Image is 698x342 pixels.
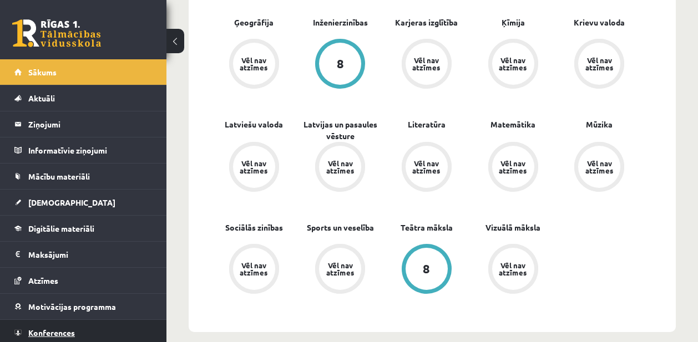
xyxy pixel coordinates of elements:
span: Aktuāli [28,93,55,103]
a: Digitālie materiāli [14,216,153,241]
div: Vēl nav atzīmes [498,160,529,174]
a: 8 [297,39,384,91]
span: Mācību materiāli [28,171,90,181]
div: Vēl nav atzīmes [325,160,356,174]
a: Matemātika [490,119,535,130]
a: Vēl nav atzīmes [383,39,470,91]
a: Ķīmija [502,17,525,28]
div: 8 [337,58,344,70]
a: Karjeras izglītība [395,17,458,28]
a: Vēl nav atzīmes [470,39,557,91]
a: Krievu valoda [574,17,625,28]
div: Vēl nav atzīmes [584,160,615,174]
a: Maksājumi [14,242,153,267]
a: Vēl nav atzīmes [211,142,297,194]
a: Aktuāli [14,85,153,111]
span: [DEMOGRAPHIC_DATA] [28,197,115,207]
a: Mācību materiāli [14,164,153,189]
a: 8 [383,244,470,296]
a: Literatūra [408,119,446,130]
span: Konferences [28,328,75,338]
div: Vēl nav atzīmes [584,57,615,71]
div: Vēl nav atzīmes [411,57,442,71]
a: Ziņojumi [14,111,153,137]
div: Vēl nav atzīmes [239,160,270,174]
a: Vēl nav atzīmes [556,142,643,194]
div: Vēl nav atzīmes [411,160,442,174]
a: Atzīmes [14,268,153,293]
a: Vēl nav atzīmes [211,39,297,91]
a: Ģeogrāfija [234,17,274,28]
a: Sociālās zinības [225,222,283,233]
a: Vizuālā māksla [485,222,540,233]
a: Inženierzinības [313,17,368,28]
div: Vēl nav atzīmes [325,262,356,276]
a: Vēl nav atzīmes [297,244,384,296]
div: Vēl nav atzīmes [239,262,270,276]
div: Vēl nav atzīmes [239,57,270,71]
span: Sākums [28,67,57,77]
a: Latviešu valoda [225,119,283,130]
a: Vēl nav atzīmes [211,244,297,296]
div: Vēl nav atzīmes [498,262,529,276]
legend: Informatīvie ziņojumi [28,137,153,163]
a: Teātra māksla [401,222,453,233]
a: Vēl nav atzīmes [470,244,557,296]
a: Sports un veselība [307,222,374,233]
legend: Ziņojumi [28,111,153,137]
a: Vēl nav atzīmes [383,142,470,194]
div: Vēl nav atzīmes [498,57,529,71]
span: Motivācijas programma [28,302,116,312]
a: Mūzika [586,119,613,130]
a: [DEMOGRAPHIC_DATA] [14,190,153,215]
a: Rīgas 1. Tālmācības vidusskola [12,19,101,47]
a: Vēl nav atzīmes [556,39,643,91]
a: Vēl nav atzīmes [470,142,557,194]
div: 8 [423,263,430,275]
span: Digitālie materiāli [28,223,94,233]
span: Atzīmes [28,275,58,285]
a: Latvijas un pasaules vēsture [297,119,384,142]
a: Motivācijas programma [14,294,153,319]
legend: Maksājumi [28,242,153,267]
a: Vēl nav atzīmes [297,142,384,194]
a: Sākums [14,59,153,85]
a: Informatīvie ziņojumi [14,137,153,163]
